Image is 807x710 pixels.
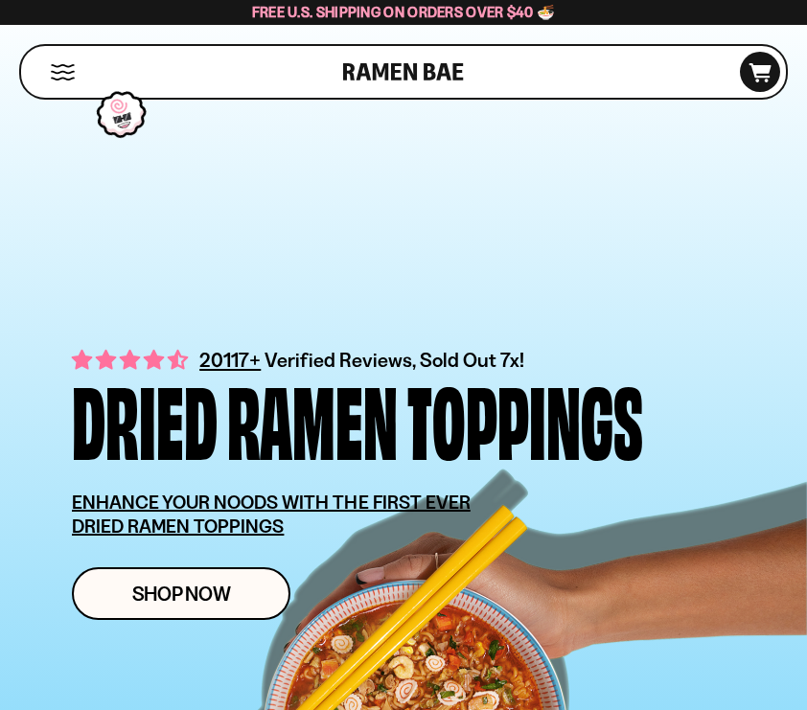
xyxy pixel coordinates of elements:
[407,375,643,462] div: Toppings
[50,64,76,80] button: Mobile Menu Trigger
[199,345,261,375] span: 20117+
[72,491,471,538] u: ENHANCE YOUR NOODS WITH THE FIRST EVER DRIED RAMEN TOPPINGS
[227,375,398,462] div: Ramen
[72,375,218,462] div: Dried
[252,3,556,21] span: Free U.S. Shipping on Orders over $40 🍜
[132,584,231,604] span: Shop Now
[72,567,290,620] a: Shop Now
[265,348,524,372] span: Verified Reviews, Sold Out 7x!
